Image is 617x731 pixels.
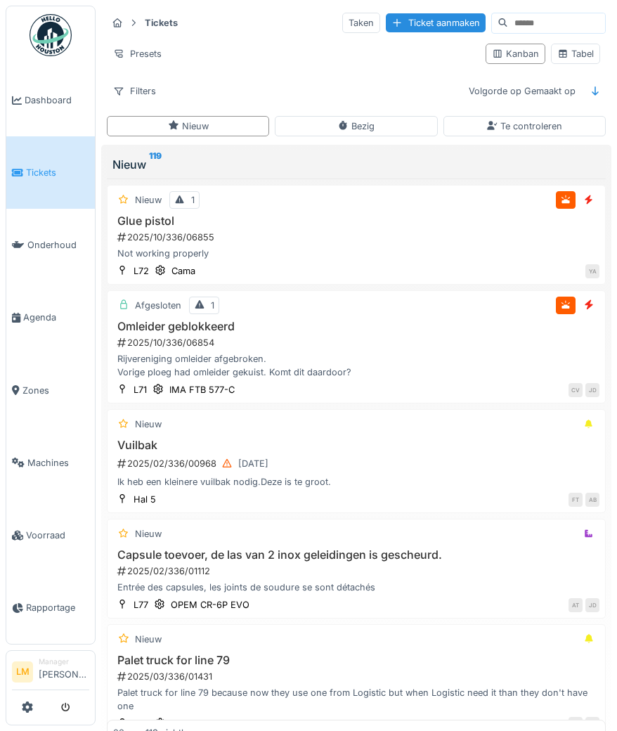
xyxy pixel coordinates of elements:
strong: Tickets [139,16,183,30]
div: Tabel [557,47,594,60]
a: Zones [6,354,95,427]
div: Bezig [337,119,375,133]
div: Cama [171,264,195,278]
a: Tickets [6,136,95,209]
div: Presets [107,44,168,64]
div: Nieuw [168,119,209,133]
a: Agenda [6,281,95,354]
div: WW [569,717,583,731]
div: 1 [191,193,195,207]
span: Machines [27,456,89,470]
div: 2025/02/336/00968 [116,455,599,472]
div: OPEM CR-6P EVO [171,598,249,612]
div: Not working properly [113,247,599,260]
div: 2025/10/336/06855 [116,231,599,244]
div: Volgorde op Gemaakt op [462,81,582,101]
div: JD [585,598,599,612]
div: L79 [134,717,149,730]
div: 000 - Niet in de lij... [171,717,256,730]
div: Ik heb een kleinere vuilbak nodig.Deze is te groot. [113,475,599,489]
h3: Capsule toevoer, de las van 2 inox geleidingen is gescheurd. [113,548,599,562]
a: Dashboard [6,64,95,136]
div: Afgesloten [135,299,181,312]
a: Onderhoud [6,209,95,281]
div: Nieuw [135,193,162,207]
div: 2025/10/336/06854 [116,336,599,349]
a: Voorraad [6,499,95,571]
img: Badge_color-CXgf-gQk.svg [30,14,72,56]
div: L77 [134,598,148,612]
div: Taken [342,13,380,33]
span: Tickets [26,166,89,179]
a: Machines [6,427,95,499]
div: L71 [134,383,147,396]
div: Filters [107,81,162,101]
h3: Vuilbak [113,439,599,452]
div: Palet truck for line 79 because now they use one from Logistic but when Logistic need it than the... [113,686,599,713]
h3: Palet truck for line 79 [113,654,599,667]
div: Nieuw [135,527,162,541]
div: JD [585,383,599,397]
span: Dashboard [25,93,89,107]
span: Agenda [23,311,89,324]
div: Manager [39,656,89,667]
div: FT [569,493,583,507]
div: CV [569,383,583,397]
div: 1 [211,299,214,312]
span: Voorraad [26,529,89,542]
div: Rijvereniging omleider afgebroken. Vorige ploeg had omleider gekuist. Komt dit daardoor? [113,352,599,379]
div: Entrée des capsules, les joints de soudure se sont détachés [113,581,599,594]
li: [PERSON_NAME] [39,656,89,687]
div: Te controleren [486,119,562,133]
h3: Glue pistol [113,214,599,228]
div: 2025/02/336/01112 [116,564,599,578]
span: Rapportage [26,601,89,614]
div: L72 [134,264,149,278]
div: IMA FTB 577-C [169,383,235,396]
div: Nieuw [112,156,600,173]
div: Kanban [492,47,539,60]
div: YA [585,264,599,278]
span: Onderhoud [27,238,89,252]
div: Hal 5 [134,493,156,506]
div: AB [585,493,599,507]
a: LM Manager[PERSON_NAME] [12,656,89,690]
div: AB [585,717,599,731]
div: Nieuw [135,633,162,646]
span: Zones [22,384,89,397]
div: AT [569,598,583,612]
a: Rapportage [6,571,95,644]
div: [DATE] [238,457,268,470]
div: 2025/03/336/01431 [116,670,599,683]
h3: Omleider geblokkeerd [113,320,599,333]
div: Ticket aanmaken [386,13,486,32]
sup: 119 [149,156,162,173]
div: Nieuw [135,418,162,431]
li: LM [12,661,33,683]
